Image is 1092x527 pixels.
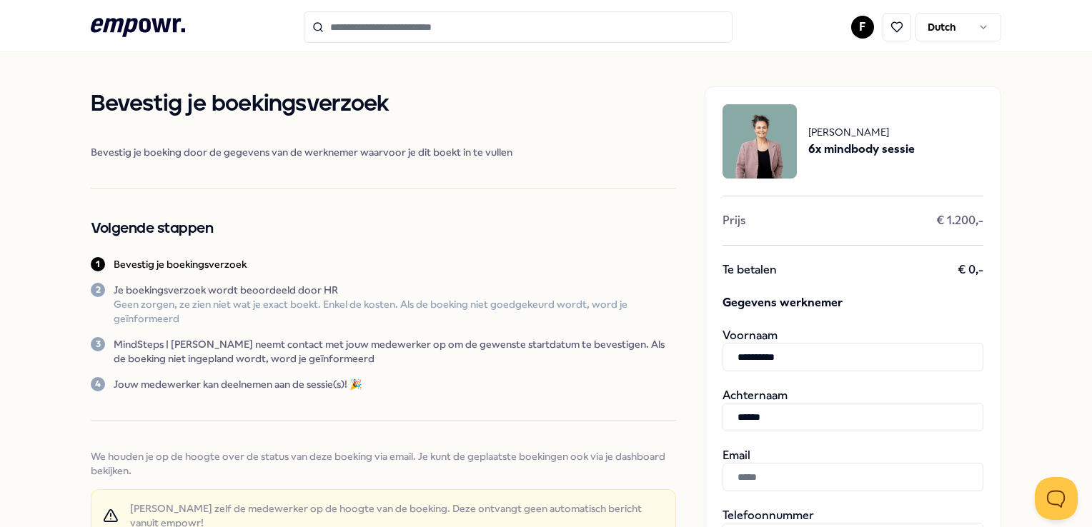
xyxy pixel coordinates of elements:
[114,283,675,297] p: Je boekingsverzoek wordt beoordeeld door HR
[91,337,105,351] div: 3
[723,263,777,277] span: Te betalen
[808,140,915,159] span: 6x mindbody sessie
[936,214,983,228] span: € 1.200,-
[91,377,105,391] div: 4
[114,257,247,271] p: Bevestig je boekingsverzoek
[114,377,362,391] p: Jouw medewerker kan deelnemen aan de sessie(s)! 🎉
[808,124,915,140] span: [PERSON_NAME]
[723,448,983,491] div: Email
[1035,477,1078,520] iframe: Help Scout Beacon - Open
[304,11,733,43] input: Search for products, categories or subcategories
[958,263,983,277] span: € 0,-
[91,217,675,240] h2: Volgende stappen
[723,388,983,431] div: Achternaam
[91,257,105,271] div: 1
[114,297,675,326] p: Geen zorgen, ze zien niet wat je exact boekt. Enkel de kosten. Als de boeking niet goedgekeurd wo...
[91,449,675,478] span: We houden je op de hoogte over de status van deze boeking via email. Je kunt de geplaatste boekin...
[91,86,675,122] h1: Bevestig je boekingsverzoek
[114,337,675,366] p: MindSteps | [PERSON_NAME] neemt contact met jouw medewerker op om de gewenste startdatum te beves...
[723,214,745,228] span: Prijs
[723,104,797,179] img: package image
[851,16,874,39] button: F
[723,328,983,371] div: Voornaam
[91,283,105,297] div: 2
[91,145,675,159] span: Bevestig je boeking door de gegevens van de werknemer waarvoor je dit boekt in te vullen
[723,294,983,311] span: Gegevens werknemer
